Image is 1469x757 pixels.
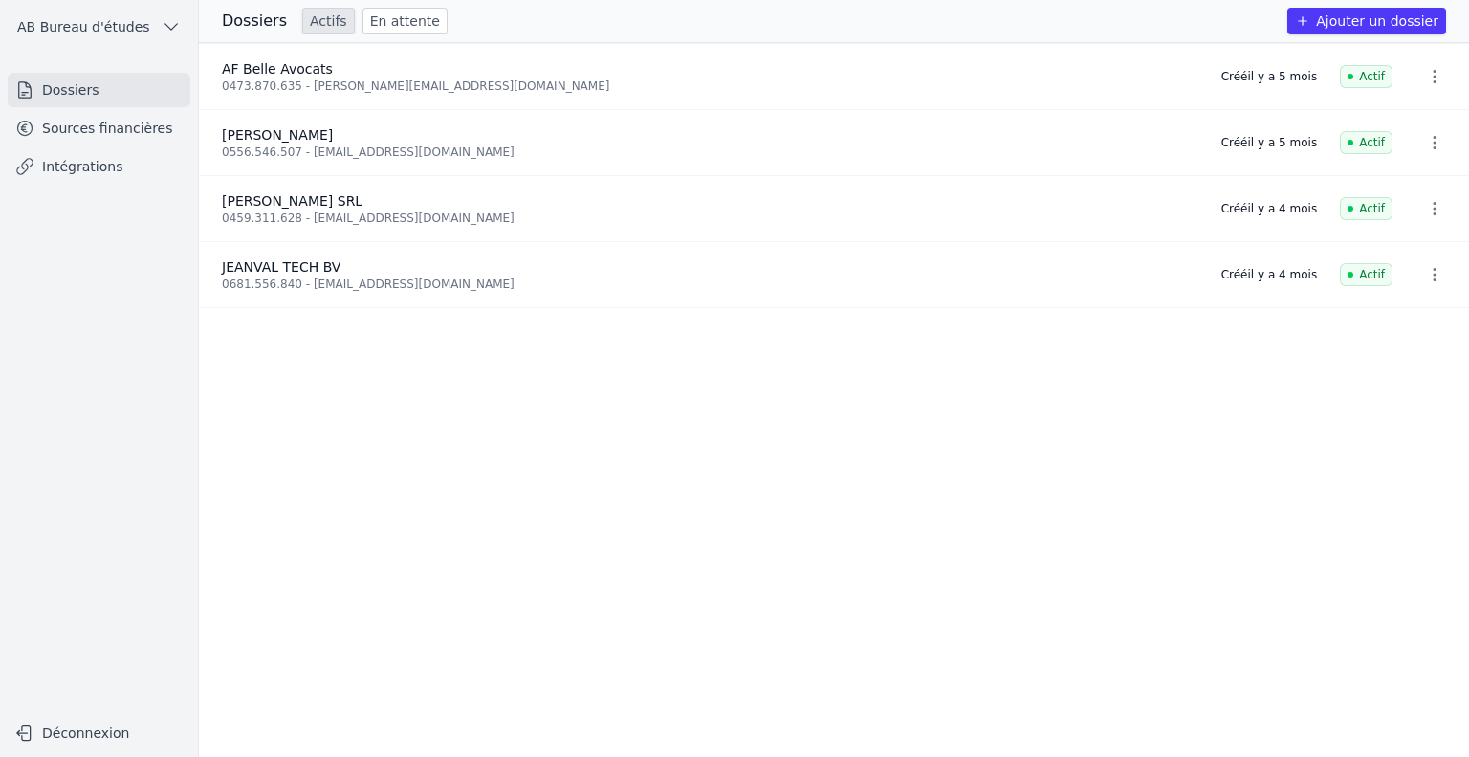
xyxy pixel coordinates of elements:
div: Créé il y a 4 mois [1221,201,1317,216]
div: Créé il y a 5 mois [1221,135,1317,150]
span: AF Belle Avocats [222,61,333,77]
span: JEANVAL TECH BV [222,259,340,275]
button: AB Bureau d'études [8,11,190,42]
div: Créé il y a 5 mois [1221,69,1317,84]
div: 0459.311.628 - [EMAIL_ADDRESS][DOMAIN_NAME] [222,211,1198,226]
span: Actif [1340,65,1392,88]
div: 0473.870.635 - [PERSON_NAME][EMAIL_ADDRESS][DOMAIN_NAME] [222,78,1198,94]
button: Déconnexion [8,718,190,748]
a: Dossiers [8,73,190,107]
a: En attente [362,8,448,34]
span: [PERSON_NAME] SRL [222,193,362,209]
a: Intégrations [8,149,190,184]
button: Ajouter un dossier [1287,8,1446,34]
a: Sources financières [8,111,190,145]
a: Actifs [302,8,355,34]
div: Créé il y a 4 mois [1221,267,1317,282]
span: Actif [1340,131,1392,154]
span: AB Bureau d'études [17,17,150,36]
h3: Dossiers [222,10,287,33]
div: 0681.556.840 - [EMAIL_ADDRESS][DOMAIN_NAME] [222,277,1198,292]
span: Actif [1340,263,1392,286]
span: [PERSON_NAME] [222,127,333,143]
span: Actif [1340,197,1392,220]
div: 0556.546.507 - [EMAIL_ADDRESS][DOMAIN_NAME] [222,145,1198,160]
